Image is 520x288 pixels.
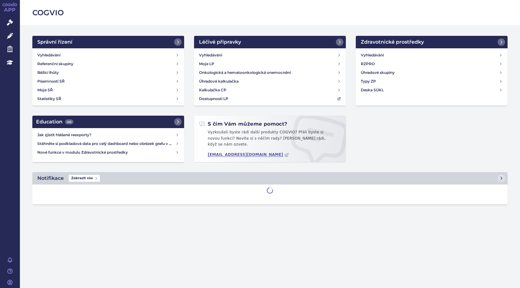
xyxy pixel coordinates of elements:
a: Deska SÚKL [358,86,505,94]
a: Stáhněte si podkladová data pro celý dashboard nebo obrázek grafu v COGVIO App modulu Analytics [35,139,182,148]
h4: Dostupnosti LP [199,96,228,102]
p: Vyzkoušeli byste rádi další produkty COGVIO? Přáli byste si novou funkci? Nevíte si s něčím rady?... [199,129,341,150]
a: Kalkulačka CP [197,86,343,94]
h2: Zdravotnické prostředky [361,38,424,46]
a: Statistiky SŘ [35,94,182,103]
a: Úhradová kalkulačka [197,77,343,86]
a: Zdravotnické prostředky [356,36,508,48]
h2: S čím Vám můžeme pomoct? [199,121,287,127]
a: RZPRO [358,60,505,68]
h2: Správní řízení [37,38,72,46]
h4: Kalkulačka CP [199,87,226,93]
h2: COGVIO [32,7,508,18]
h4: Statistiky SŘ [37,96,61,102]
h4: Deska SÚKL [361,87,384,93]
h4: Úhradové skupiny [361,70,395,76]
a: Úhradové skupiny [358,68,505,77]
h4: Vyhledávání [37,52,60,58]
h2: Léčivé přípravky [199,38,241,46]
h4: Moje LP [199,61,214,67]
h2: Notifikace [37,175,64,182]
h4: Vyhledávání [199,52,222,58]
a: Moje LP [197,60,343,68]
h2: Education [36,118,73,126]
a: Vyhledávání [358,51,505,60]
span: 442 [65,119,73,124]
h4: Referenční skupiny [37,61,73,67]
a: Moje SŘ [35,86,182,94]
a: Vyhledávání [35,51,182,60]
h4: Stáhněte si podkladová data pro celý dashboard nebo obrázek grafu v COGVIO App modulu Analytics [37,141,175,147]
a: Education442 [32,116,184,128]
a: Typy ZP [358,77,505,86]
a: Vyhledávání [197,51,343,60]
h4: Nové funkce v modulu Zdravotnické prostředky [37,149,175,156]
h4: Úhradová kalkulačka [199,78,239,84]
h4: Jak zjistit hlášené reexporty? [37,132,175,138]
a: Správní řízení [32,36,184,48]
a: [EMAIL_ADDRESS][DOMAIN_NAME] [208,152,289,157]
a: Nové funkce v modulu Zdravotnické prostředky [35,148,182,157]
a: Referenční skupiny [35,60,182,68]
a: Onkologická a hematoonkologická onemocnění [197,68,343,77]
h4: Vyhledávání [361,52,384,58]
h4: Onkologická a hematoonkologická onemocnění [199,70,291,76]
a: Běžící lhůty [35,68,182,77]
span: Zobrazit vše [69,175,100,182]
h4: Písemnosti SŘ [37,78,65,84]
h4: Typy ZP [361,78,376,84]
a: Písemnosti SŘ [35,77,182,86]
h4: RZPRO [361,61,375,67]
a: Dostupnosti LP [197,94,343,103]
a: NotifikaceZobrazit vše [32,172,508,185]
a: Léčivé přípravky [194,36,346,48]
a: Jak zjistit hlášené reexporty? [35,131,182,139]
h4: Moje SŘ [37,87,53,93]
h4: Běžící lhůty [37,70,59,76]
